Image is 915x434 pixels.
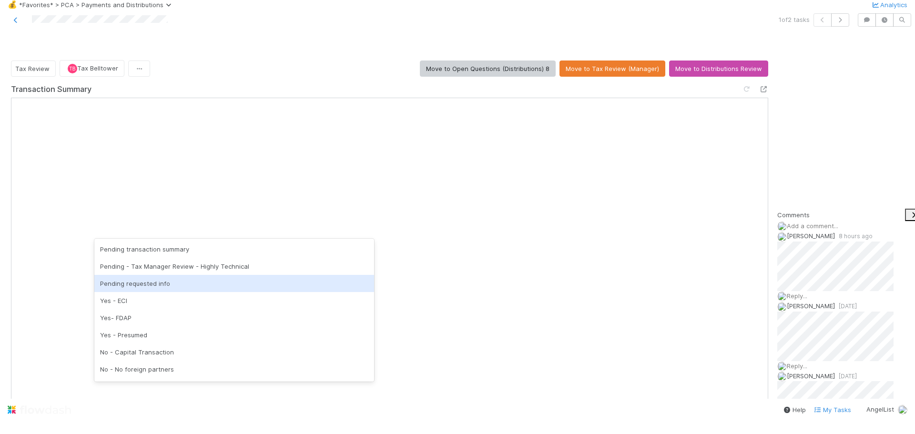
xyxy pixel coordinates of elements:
[787,302,835,310] span: [PERSON_NAME]
[94,241,374,258] div: Pending transaction summary
[898,405,907,414] img: avatar_cfa6ccaa-c7d9-46b3-b608-2ec56ecf97ad.png
[94,361,374,378] div: No - No foreign partners
[60,60,124,77] button: TBTax Belltower
[11,85,91,94] h5: Transaction Summary
[8,0,17,9] span: 💰
[866,405,894,413] span: AngelList
[94,326,374,343] div: Yes - Presumed
[777,362,787,371] img: avatar_cfa6ccaa-c7d9-46b3-b608-2ec56ecf97ad.png
[70,66,76,71] span: TB
[777,372,787,381] img: avatar_e7d5656d-bda2-4d83-89d6-b6f9721f96bd.png
[94,309,374,326] div: Yes- FDAP
[94,292,374,309] div: Yes - ECI
[777,222,787,231] img: avatar_cfa6ccaa-c7d9-46b3-b608-2ec56ecf97ad.png
[777,210,810,220] span: Comments
[8,402,71,418] img: logo-inverted-e16ddd16eac7371096b0.svg
[559,61,665,77] button: Move to Tax Review (Manager)
[15,65,50,72] span: Tax Review
[787,222,838,230] span: Add a comment...
[835,373,857,380] span: [DATE]
[813,405,851,414] a: My Tasks
[420,61,556,77] button: Move to Open Questions (Distributions) 8
[779,15,810,24] span: 1 of 2 tasks
[835,232,873,240] span: 8 hours ago
[11,61,56,77] button: Tax Review
[94,378,374,395] div: No - Foreign asset
[777,292,787,301] img: avatar_cfa6ccaa-c7d9-46b3-b608-2ec56ecf97ad.png
[787,292,807,300] span: Reply...
[19,1,175,9] span: *Favorites* > PCA > Payments and Distributions
[783,405,806,414] div: Help
[871,1,907,9] a: Analytics
[813,406,851,414] span: My Tasks
[787,232,835,240] span: [PERSON_NAME]
[669,61,768,77] button: Move to Distributions Review
[835,303,857,310] span: [DATE]
[68,64,77,73] div: Tax Belltower
[777,232,787,242] img: avatar_e7d5656d-bda2-4d83-89d6-b6f9721f96bd.png
[94,343,374,361] div: No - Capital Transaction
[787,372,835,380] span: [PERSON_NAME]
[77,64,118,72] span: Tax Belltower
[94,275,374,292] div: Pending requested info
[787,362,807,370] span: Reply...
[94,258,374,275] div: Pending - Tax Manager Review - Highly Technical
[777,302,787,312] img: avatar_e7d5656d-bda2-4d83-89d6-b6f9721f96bd.png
